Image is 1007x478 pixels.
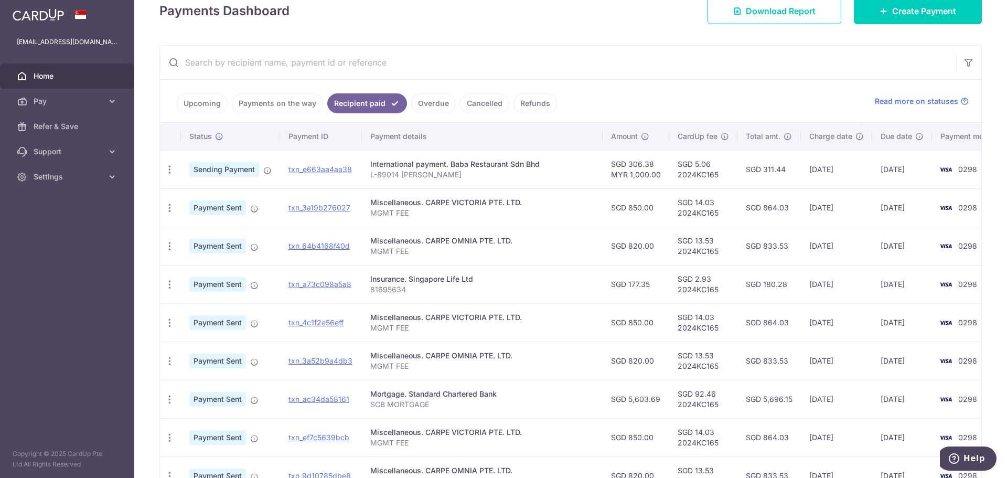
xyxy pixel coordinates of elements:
[935,355,956,367] img: Bank Card
[678,131,717,142] span: CardUp fee
[737,265,801,303] td: SGD 180.28
[34,121,103,132] span: Refer & Save
[935,201,956,214] img: Bank Card
[669,380,737,418] td: SGD 92.46 2024KC165
[189,200,246,215] span: Payment Sent
[935,316,956,329] img: Bank Card
[669,342,737,380] td: SGD 13.53 2024KC165
[189,131,212,142] span: Status
[872,418,932,456] td: [DATE]
[872,188,932,227] td: [DATE]
[875,96,969,107] a: Read more on statuses
[603,380,669,418] td: SGD 5,603.69
[460,93,509,113] a: Cancelled
[370,399,594,410] p: SCB MORTGAGE
[288,241,350,250] a: txn_64b4168f40d
[288,203,350,212] a: txn_3a19b276027
[370,323,594,333] p: MGMT FEE
[370,246,594,257] p: MGMT FEE
[872,342,932,380] td: [DATE]
[370,312,594,323] div: Miscellaneous. CARPE VICTORIA PTE. LTD.
[669,227,737,265] td: SGD 13.53 2024KC165
[288,433,349,442] a: txn_ef7c5639bcb
[370,274,594,284] div: Insurance. Singapore Life Ltd
[189,354,246,368] span: Payment Sent
[603,265,669,303] td: SGD 177.35
[669,418,737,456] td: SGD 14.03 2024KC165
[958,203,977,212] span: 0298
[177,93,228,113] a: Upcoming
[370,389,594,399] div: Mortgage. Standard Chartered Bank
[288,318,344,327] a: txn_4c1f2e56eff
[34,146,103,157] span: Support
[737,150,801,188] td: SGD 311.44
[935,431,956,444] img: Bank Card
[189,239,246,253] span: Payment Sent
[872,303,932,342] td: [DATE]
[288,280,351,289] a: txn_a73c098a5a8
[958,433,977,442] span: 0298
[737,188,801,227] td: SGD 864.03
[603,342,669,380] td: SGD 820.00
[232,93,323,113] a: Payments on the way
[34,96,103,107] span: Pay
[875,96,958,107] span: Read more on statuses
[189,392,246,407] span: Payment Sent
[940,447,997,473] iframe: Opens a widget where you can find more information
[370,208,594,218] p: MGMT FEE
[370,350,594,361] div: Miscellaneous. CARPE OMNIA PTE. LTD.
[34,172,103,182] span: Settings
[958,280,977,289] span: 0298
[669,303,737,342] td: SGD 14.03 2024KC165
[370,236,594,246] div: Miscellaneous. CARPE OMNIA PTE. LTD.
[611,131,638,142] span: Amount
[872,265,932,303] td: [DATE]
[746,131,780,142] span: Total amt.
[801,380,872,418] td: [DATE]
[370,159,594,169] div: International payment. Baba Restaurant Sdn Bhd
[603,227,669,265] td: SGD 820.00
[809,131,852,142] span: Charge date
[603,418,669,456] td: SGD 850.00
[159,2,290,20] h4: Payments Dashboard
[370,465,594,476] div: Miscellaneous. CARPE OMNIA PTE. LTD.
[362,123,603,150] th: Payment details
[370,438,594,448] p: MGMT FEE
[669,188,737,227] td: SGD 14.03 2024KC165
[13,8,64,21] img: CardUp
[958,318,977,327] span: 0298
[603,150,669,188] td: SGD 306.38 MYR 1,000.00
[801,418,872,456] td: [DATE]
[935,163,956,176] img: Bank Card
[935,393,956,406] img: Bank Card
[801,342,872,380] td: [DATE]
[370,169,594,180] p: L-89014 [PERSON_NAME]
[288,356,352,365] a: txn_3a52b9a4db3
[17,37,117,47] p: [EMAIL_ADDRESS][DOMAIN_NAME]
[669,150,737,188] td: SGD 5.06 2024KC165
[737,418,801,456] td: SGD 864.03
[189,277,246,292] span: Payment Sent
[280,123,362,150] th: Payment ID
[327,93,407,113] a: Recipient paid
[935,240,956,252] img: Bank Card
[801,150,872,188] td: [DATE]
[603,188,669,227] td: SGD 850.00
[737,342,801,380] td: SGD 833.53
[189,430,246,445] span: Payment Sent
[746,5,816,17] span: Download Report
[801,265,872,303] td: [DATE]
[958,395,977,403] span: 0298
[603,303,669,342] td: SGD 850.00
[288,395,349,403] a: txn_ac34da58161
[160,46,956,79] input: Search by recipient name, payment id or reference
[737,380,801,418] td: SGD 5,696.15
[872,150,932,188] td: [DATE]
[370,427,594,438] div: Miscellaneous. CARPE VICTORIA PTE. LTD.
[958,165,977,174] span: 0298
[34,71,103,81] span: Home
[370,284,594,295] p: 81695634
[935,278,956,291] img: Bank Card
[958,356,977,365] span: 0298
